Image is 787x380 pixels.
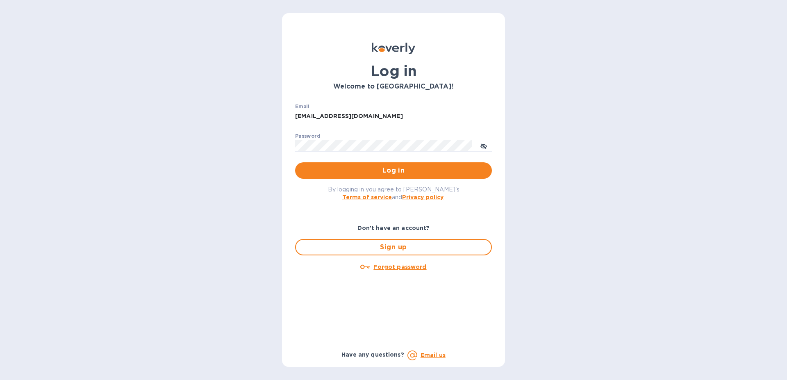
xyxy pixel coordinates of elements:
[295,110,492,123] input: Enter email address
[295,162,492,179] button: Log in
[475,137,492,154] button: toggle password visibility
[421,352,446,358] a: Email us
[341,351,404,358] b: Have any questions?
[342,194,392,200] a: Terms of service
[328,186,459,200] span: By logging in you agree to [PERSON_NAME]'s and .
[372,43,415,54] img: Koverly
[357,225,430,231] b: Don't have an account?
[402,194,444,200] a: Privacy policy
[295,239,492,255] button: Sign up
[295,83,492,91] h3: Welcome to [GEOGRAPHIC_DATA]!
[295,62,492,80] h1: Log in
[295,104,309,109] label: Email
[373,264,426,270] u: Forgot password
[302,166,485,175] span: Log in
[295,134,320,139] label: Password
[303,242,484,252] span: Sign up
